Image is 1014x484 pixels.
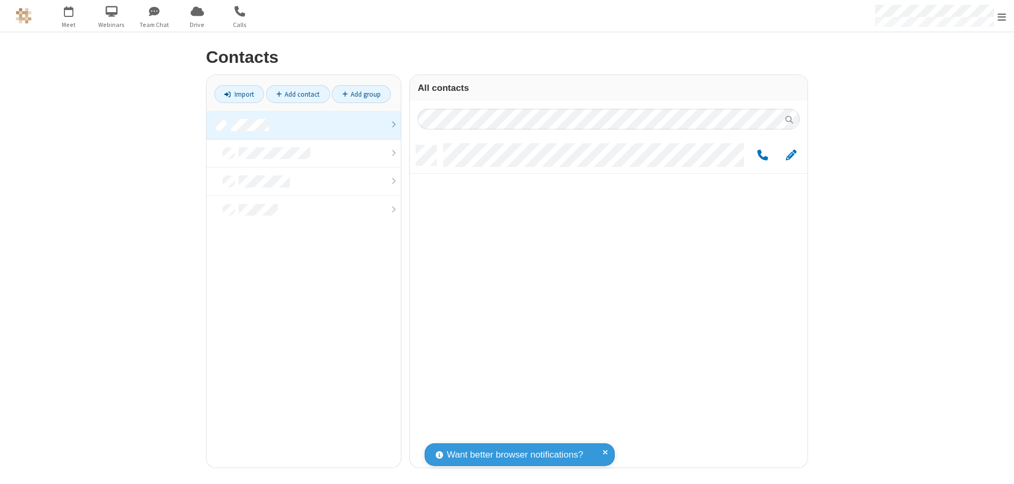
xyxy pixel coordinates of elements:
[752,149,773,162] button: Call by phone
[988,457,1006,477] iframe: Chat
[220,20,260,30] span: Calls
[135,20,174,30] span: Team Chat
[177,20,217,30] span: Drive
[206,48,808,67] h2: Contacts
[410,137,808,468] div: grid
[49,20,89,30] span: Meet
[92,20,132,30] span: Webinars
[16,8,32,24] img: QA Selenium DO NOT DELETE OR CHANGE
[447,448,583,462] span: Want better browser notifications?
[332,85,391,103] a: Add group
[214,85,264,103] a: Import
[781,149,801,162] button: Edit
[266,85,330,103] a: Add contact
[418,83,800,93] h3: All contacts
